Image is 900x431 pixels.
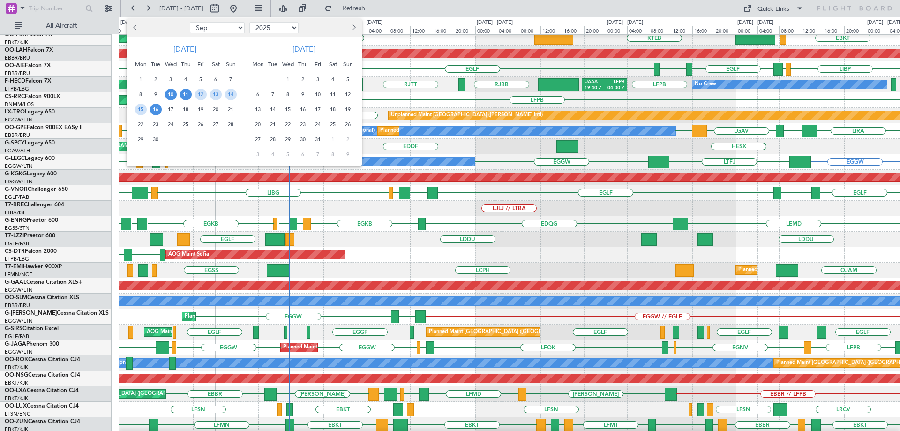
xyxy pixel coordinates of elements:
span: 5 [195,74,207,85]
span: 2 [150,74,162,85]
div: 16-10-2025 [295,102,310,117]
span: 17 [165,104,177,115]
div: 10-9-2025 [163,87,178,102]
span: 2 [297,74,309,85]
div: 5-10-2025 [340,72,355,87]
div: 9-9-2025 [148,87,163,102]
span: 25 [180,119,192,130]
div: 8-9-2025 [133,87,148,102]
div: 4-10-2025 [325,72,340,87]
div: Wed [163,57,178,72]
div: 23-10-2025 [295,117,310,132]
span: 7 [225,74,237,85]
div: 27-9-2025 [208,117,223,132]
span: 11 [180,89,192,100]
span: 8 [135,89,147,100]
div: 26-9-2025 [193,117,208,132]
div: 21-10-2025 [265,117,280,132]
div: 29-9-2025 [133,132,148,147]
div: 12-9-2025 [193,87,208,102]
span: 21 [225,104,237,115]
div: 3-9-2025 [163,72,178,87]
select: Select year [249,22,299,33]
div: 15-9-2025 [133,102,148,117]
span: 27 [252,134,264,145]
span: 16 [150,104,162,115]
div: 10-10-2025 [310,87,325,102]
div: 5-9-2025 [193,72,208,87]
div: 21-9-2025 [223,102,238,117]
div: 6-10-2025 [250,87,265,102]
div: Fri [310,57,325,72]
div: 25-10-2025 [325,117,340,132]
div: 3-11-2025 [250,147,265,162]
div: Sat [208,57,223,72]
span: 12 [342,89,354,100]
div: 4-9-2025 [178,72,193,87]
button: Previous month [130,20,141,35]
span: 1 [282,74,294,85]
span: 23 [297,119,309,130]
div: 14-9-2025 [223,87,238,102]
div: 9-10-2025 [295,87,310,102]
span: 8 [327,149,339,160]
div: 18-9-2025 [178,102,193,117]
div: 15-10-2025 [280,102,295,117]
span: 4 [267,149,279,160]
span: 5 [342,74,354,85]
span: 29 [282,134,294,145]
div: 18-10-2025 [325,102,340,117]
span: 24 [312,119,324,130]
div: 11-10-2025 [325,87,340,102]
div: 23-9-2025 [148,117,163,132]
div: 19-10-2025 [340,102,355,117]
span: 28 [267,134,279,145]
div: 7-11-2025 [310,147,325,162]
div: Sat [325,57,340,72]
div: 16-9-2025 [148,102,163,117]
div: 29-10-2025 [280,132,295,147]
span: 3 [312,74,324,85]
div: 14-10-2025 [265,102,280,117]
span: 17 [312,104,324,115]
span: 11 [327,89,339,100]
div: Thu [295,57,310,72]
div: 8-10-2025 [280,87,295,102]
div: 30-9-2025 [148,132,163,147]
span: 6 [252,89,264,100]
div: 25-9-2025 [178,117,193,132]
div: 2-10-2025 [295,72,310,87]
div: Wed [280,57,295,72]
div: 13-10-2025 [250,102,265,117]
span: 16 [297,104,309,115]
span: 30 [150,134,162,145]
div: 11-9-2025 [178,87,193,102]
div: 31-10-2025 [310,132,325,147]
span: 4 [327,74,339,85]
div: Sun [223,57,238,72]
span: 2 [342,134,354,145]
span: 29 [135,134,147,145]
span: 14 [225,89,237,100]
span: 19 [195,104,207,115]
div: 24-10-2025 [310,117,325,132]
div: 1-10-2025 [280,72,295,87]
span: 23 [150,119,162,130]
div: 20-9-2025 [208,102,223,117]
div: 17-10-2025 [310,102,325,117]
span: 22 [282,119,294,130]
span: 14 [267,104,279,115]
span: 27 [210,119,222,130]
span: 3 [165,74,177,85]
button: Next month [348,20,359,35]
div: 1-11-2025 [325,132,340,147]
div: 26-10-2025 [340,117,355,132]
div: Tue [265,57,280,72]
div: 8-11-2025 [325,147,340,162]
div: 2-11-2025 [340,132,355,147]
div: Mon [250,57,265,72]
div: Sun [340,57,355,72]
div: 27-10-2025 [250,132,265,147]
span: 10 [165,89,177,100]
span: 15 [135,104,147,115]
